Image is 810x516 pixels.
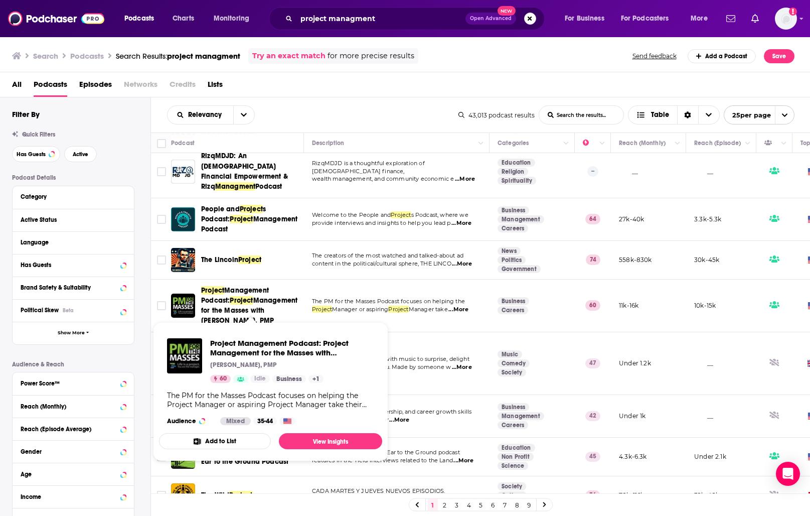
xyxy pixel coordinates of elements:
span: RizqMDJD is a thoughtful exploration of [DEMOGRAPHIC_DATA] finance, [312,160,425,175]
span: Managment [215,182,256,191]
a: Try an exact match [252,50,326,62]
a: Podchaser - Follow, Share and Rate Podcasts [8,9,104,28]
button: Send feedback [629,52,680,60]
span: All [12,76,22,97]
a: Religion [498,168,528,176]
a: Education [498,159,535,167]
p: 3.3k-5.3k [694,215,722,223]
a: 1 [428,499,438,511]
button: Column Actions [778,138,790,150]
span: content in the political/cultural sphere, THE LINCO [312,260,451,267]
button: Has Guests [12,146,60,162]
p: __ [694,167,713,176]
h2: Filter By [12,109,40,119]
p: 47 [585,358,600,368]
button: Column Actions [596,138,608,150]
a: 2 [440,499,450,511]
div: Open Intercom Messenger [776,462,800,486]
div: Has Guests [21,262,117,269]
span: Welcome to the People and [312,211,391,218]
img: RizqMDJD: An Islamic Financial Empowerment & Rizq Managment Podcast [171,160,195,184]
div: Language [21,239,119,246]
span: Podcast [255,182,282,191]
span: More [691,12,708,26]
button: open menu [233,106,254,124]
p: 10k-15k [694,301,716,310]
a: Music [498,350,522,358]
button: Brand Safety & Suitability [21,281,126,294]
img: The Wild Project [171,483,195,507]
a: News [498,247,521,255]
a: Careers [498,224,528,232]
a: Society [498,482,526,490]
div: 35-44 [253,417,277,425]
button: Column Actions [560,138,572,150]
button: open menu [558,11,617,27]
a: Non Profit [498,453,534,461]
span: Project [312,306,332,313]
div: Active Status [21,216,119,223]
p: 45 [585,452,600,462]
h3: Audience [167,417,212,425]
div: Description [312,137,344,149]
svg: Add a profile image [789,8,797,16]
button: Language [21,236,126,248]
a: Culture [498,491,527,499]
p: 78k-116k [619,491,644,499]
a: Society [498,368,526,376]
button: Choose View [628,105,720,124]
span: Monitoring [214,12,249,26]
span: ...More [448,306,468,314]
img: Project Management Podcast: Project Management for the Masses with Cesar Abeid, PMP [167,338,202,373]
p: Podcast Details [12,174,134,181]
img: User Profile [775,8,797,30]
p: 32k-48k [694,491,719,499]
span: s Podcast: [201,205,266,223]
span: Management for the Masses with [PERSON_NAME], PMP [201,296,297,325]
button: Has Guests [21,259,126,271]
img: People and Projects Podcast: Project Management Podcast [171,207,195,231]
span: Open Advanced [470,16,512,21]
a: Add a Podcast [688,49,756,63]
span: Political Skew [21,307,59,314]
a: Careers [498,306,528,314]
div: Reach (Episode) [694,137,741,149]
img: The Lincoln Project [171,248,195,272]
span: Manager take [409,306,448,313]
div: Reach (Monthly) [21,403,117,410]
a: Education [498,444,535,452]
button: Active Status [21,213,126,226]
span: People and [201,205,240,213]
a: +1 [308,375,323,383]
h3: Search [33,51,58,61]
span: The creators of the most watched and talked-about ad [312,252,463,259]
span: provide interviews and insights to help you lead p [312,219,451,226]
div: Search Results: [116,51,240,61]
button: Column Actions [475,138,487,150]
a: Project Management Podcast: Project Management for the Masses with Cesar Abeid, PMP [171,294,195,318]
span: For Podcasters [621,12,669,26]
p: 60 [585,300,600,310]
p: 11k-16k [619,301,638,310]
button: Political SkewBeta [21,304,126,316]
div: Gender [21,448,117,455]
span: Podcasts [124,12,154,26]
button: Show More [13,322,134,344]
span: Toggle select row [157,255,166,265]
span: for more precise results [328,50,414,62]
span: Toggle select row [157,491,166,500]
span: Active [73,152,88,157]
a: 7 [500,499,510,511]
a: 5 [476,499,486,511]
button: Income [21,490,126,502]
a: Episodes [79,76,112,97]
a: Show notifications dropdown [722,10,739,27]
div: Podcast [171,137,195,149]
span: Quick Filters [22,131,55,138]
span: 60 [220,374,227,384]
a: View Insights [279,433,382,449]
span: Project [238,255,261,264]
a: The LincolnProject [201,255,261,265]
